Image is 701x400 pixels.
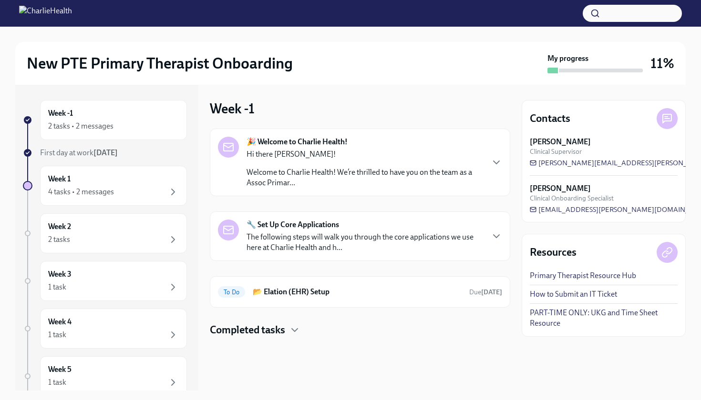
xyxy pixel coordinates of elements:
div: 1 task [48,282,66,292]
h4: Completed tasks [210,323,285,337]
span: First day at work [40,148,118,157]
h6: 📂 Elation (EHR) Setup [253,287,462,297]
strong: My progress [547,53,588,64]
span: Due [469,288,502,296]
h4: Contacts [530,111,570,126]
a: Week 51 task [23,356,187,396]
p: Hi there [PERSON_NAME]! [247,149,483,160]
a: Week 31 task [23,261,187,301]
a: Week 14 tasks • 2 messages [23,166,187,206]
a: First day at work[DATE] [23,148,187,158]
div: 1 task [48,330,66,340]
span: September 19th, 2025 10:00 [469,288,502,297]
a: How to Submit an IT Ticket [530,289,617,300]
p: The following steps will walk you through the core applications we use here at Charlie Health and... [247,232,483,253]
div: 2 tasks [48,234,70,245]
strong: [PERSON_NAME] [530,137,591,147]
h3: Week -1 [210,100,255,117]
div: 1 task [48,377,66,388]
div: Completed tasks [210,323,510,337]
h6: Week 5 [48,364,72,375]
h4: Resources [530,245,577,260]
a: To Do📂 Elation (EHR) SetupDue[DATE] [218,284,502,300]
h6: Week 1 [48,174,71,184]
a: PART-TIME ONLY: UKG and Time Sheet Resource [530,308,678,329]
span: To Do [218,289,245,296]
h6: Week 4 [48,317,72,327]
p: Welcome to Charlie Health! We’re thrilled to have you on the team as a Assoc Primar... [247,167,483,188]
h3: 11% [650,55,674,72]
strong: [PERSON_NAME] [530,183,591,194]
div: 2 tasks • 2 messages [48,121,113,131]
div: 4 tasks • 2 messages [48,187,114,197]
a: Week 22 tasks [23,213,187,253]
a: Primary Therapist Resource Hub [530,270,636,281]
img: CharlieHealth [19,6,72,21]
span: Clinical Supervisor [530,147,582,156]
strong: [DATE] [481,288,502,296]
span: Clinical Onboarding Specialist [530,194,614,203]
h6: Week 2 [48,221,71,232]
strong: 🎉 Welcome to Charlie Health! [247,137,348,147]
a: Week 41 task [23,309,187,349]
h2: New PTE Primary Therapist Onboarding [27,54,293,73]
strong: 🔧 Set Up Core Applications [247,220,339,230]
h6: Week -1 [48,108,73,119]
strong: [DATE] [93,148,118,157]
a: Week -12 tasks • 2 messages [23,100,187,140]
h6: Week 3 [48,269,72,280]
